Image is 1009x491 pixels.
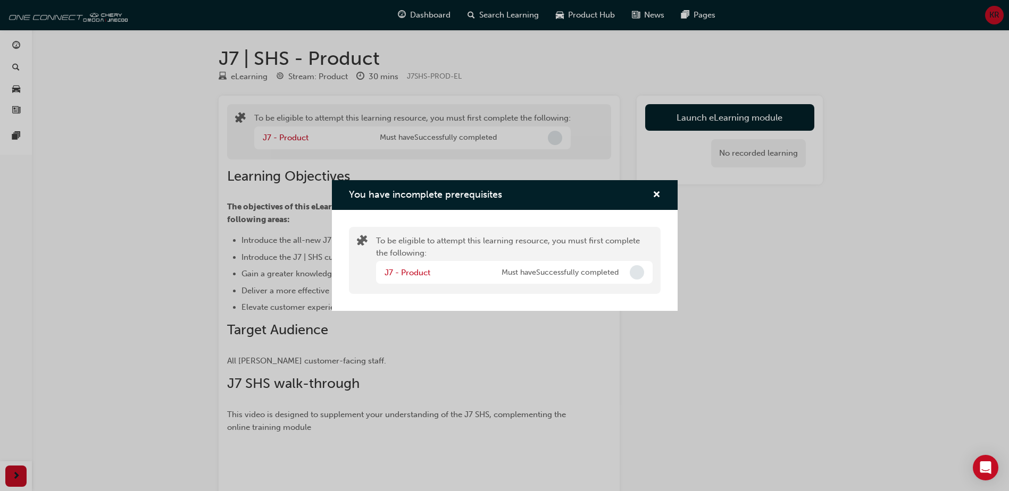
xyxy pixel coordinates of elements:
div: You have incomplete prerequisites [332,180,678,311]
a: J7 - Product [385,268,430,277]
span: cross-icon [653,191,661,200]
div: Open Intercom Messenger [973,455,998,480]
div: To be eligible to attempt this learning resource, you must first complete the following: [376,235,653,286]
span: Incomplete [630,265,644,280]
span: Must have Successfully completed [502,267,619,279]
span: You have incomplete prerequisites [349,189,502,200]
button: cross-icon [653,189,661,202]
span: puzzle-icon [357,236,368,248]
